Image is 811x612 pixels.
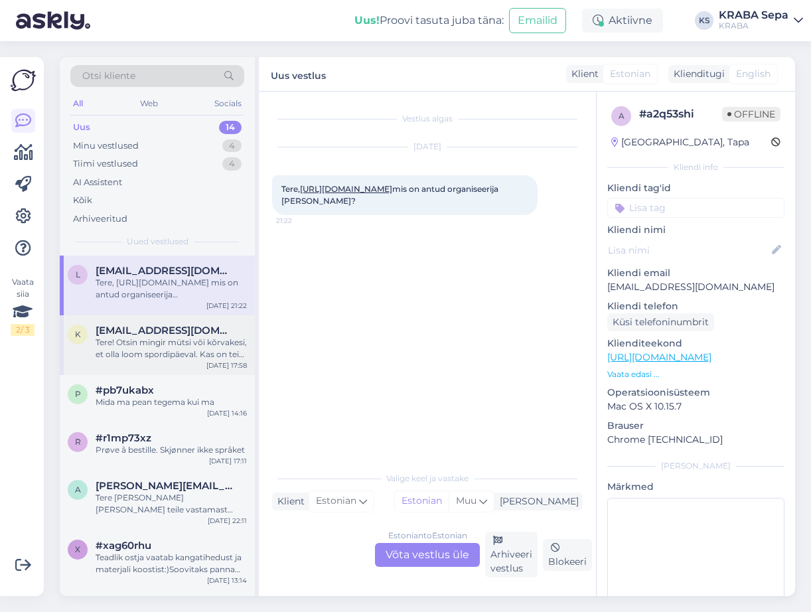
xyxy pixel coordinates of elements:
[354,14,380,27] b: Uus!
[316,494,356,508] span: Estonian
[127,236,188,248] span: Uued vestlused
[207,408,247,418] div: [DATE] 14:16
[388,530,467,542] div: Estonian to Estonian
[96,265,234,277] span: liisbetkukk@gmail.com
[566,67,599,81] div: Klient
[485,532,538,577] div: Arhiveeri vestlus
[75,329,81,339] span: k
[73,121,90,134] div: Uus
[719,10,788,21] div: KRABA Sepa
[607,299,784,313] p: Kliendi telefon
[96,325,234,337] span: kivirahkmirtelmia@gmail.com
[375,543,480,567] div: Võta vestlus üle
[70,95,86,112] div: All
[207,575,247,585] div: [DATE] 13:14
[137,95,161,112] div: Web
[73,176,122,189] div: AI Assistent
[607,368,784,380] p: Vaata edasi ...
[11,276,35,336] div: Vaata siia
[219,121,242,134] div: 14
[96,396,247,408] div: Mida ma pean tegema kui ma
[607,419,784,433] p: Brauser
[222,157,242,171] div: 4
[509,8,566,33] button: Emailid
[96,552,247,575] div: Teadlik ostja vaatab kangatihedust ja materjali koostist:)Soovitaks panna täpsemat infot kodulehe...
[607,351,711,363] a: [URL][DOMAIN_NAME]
[11,68,36,93] img: Askly Logo
[608,243,769,258] input: Lisa nimi
[208,516,247,526] div: [DATE] 22:11
[610,67,650,81] span: Estonian
[607,400,784,414] p: Mac OS X 10.15.7
[607,386,784,400] p: Operatsioonisüsteem
[354,13,504,29] div: Proovi tasuta juba täna:
[607,313,714,331] div: Küsi telefoninumbrit
[96,540,151,552] span: #xag60rhu
[607,223,784,237] p: Kliendi nimi
[271,65,326,83] label: Uus vestlus
[607,460,784,472] div: [PERSON_NAME]
[639,106,722,122] div: # a2q53shi
[75,544,80,554] span: x
[75,437,81,447] span: r
[212,95,244,112] div: Socials
[300,184,392,194] a: [URL][DOMAIN_NAME]
[543,539,592,571] div: Blokeeri
[82,69,135,83] span: Otsi kliente
[607,266,784,280] p: Kliendi email
[73,139,139,153] div: Minu vestlused
[582,9,663,33] div: Aktiivne
[719,10,803,31] a: KRABA SepaKRABA
[96,337,247,360] div: Tere! Otsin mingir mütsi või kõrvakesi, et olla loom spordipäeval. Kas on teie poes oleks midagi ...
[607,198,784,218] input: Lisa tag
[96,277,247,301] div: Tere, [URL][DOMAIN_NAME] mis on antud organiseerija [PERSON_NAME]?
[719,21,788,31] div: KRABA
[456,495,477,506] span: Muu
[736,67,771,81] span: English
[272,495,305,508] div: Klient
[611,135,749,149] div: [GEOGRAPHIC_DATA], Tapa
[619,111,625,121] span: a
[607,480,784,494] p: Märkmed
[668,67,725,81] div: Klienditugi
[395,491,449,511] div: Estonian
[73,194,92,207] div: Kõik
[281,184,500,206] span: Tere, mis on antud organiseerija [PERSON_NAME]?
[272,141,583,153] div: [DATE]
[607,161,784,173] div: Kliendi info
[607,337,784,350] p: Klienditeekond
[96,480,234,492] span: allan.matt19@gmail.com
[607,433,784,447] p: Chrome [TECHNICAL_ID]
[607,181,784,195] p: Kliendi tag'id
[276,216,326,226] span: 21:22
[272,473,583,485] div: Valige keel ja vastake
[494,495,579,508] div: [PERSON_NAME]
[695,11,713,30] div: KS
[209,456,247,466] div: [DATE] 17:11
[96,492,247,516] div: Tere [PERSON_NAME] [PERSON_NAME] teile vastamast [GEOGRAPHIC_DATA] sepa turu noored müüjannad ma ...
[272,113,583,125] div: Vestlus algas
[96,444,247,456] div: Prøve å bestille. Skjønner ikke språket
[206,301,247,311] div: [DATE] 21:22
[11,324,35,336] div: 2 / 3
[75,389,81,399] span: p
[75,485,81,495] span: a
[722,107,780,121] span: Offline
[206,360,247,370] div: [DATE] 17:58
[607,280,784,294] p: [EMAIL_ADDRESS][DOMAIN_NAME]
[73,157,138,171] div: Tiimi vestlused
[73,212,127,226] div: Arhiveeritud
[76,269,80,279] span: l
[96,384,154,396] span: #pb7ukabx
[96,432,151,444] span: #r1mp73xz
[222,139,242,153] div: 4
